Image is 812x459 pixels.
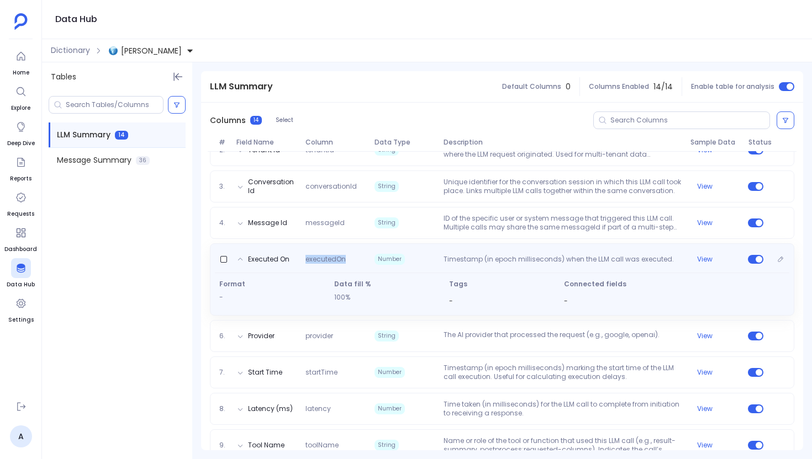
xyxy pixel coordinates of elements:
span: Number [375,254,405,265]
a: Settings [8,293,34,324]
p: - [219,293,325,302]
a: Reports [10,152,31,183]
button: View [697,255,713,264]
span: 6. [215,332,232,340]
a: Requests [7,188,34,218]
span: 9. [215,441,232,450]
input: Search Columns [610,116,769,125]
button: Tool Name [248,441,284,450]
button: View [697,441,713,450]
span: Description [439,138,687,147]
button: Hide Tables [170,69,186,84]
span: 14 [115,131,128,140]
span: Requests [7,210,34,218]
span: Enable table for analysis [691,82,774,91]
span: toolName [301,441,370,450]
span: 0 [566,81,571,93]
span: conversationId [301,182,370,191]
a: Data Hub [7,258,35,289]
span: messageId [301,218,370,227]
span: latency [301,404,370,413]
span: Settings [8,316,34,324]
span: 14 [250,116,262,125]
span: Reports [10,174,31,183]
span: - [564,296,568,306]
a: Explore [11,82,31,113]
span: Field Name [232,138,301,147]
span: executedOn [301,255,370,266]
span: Home [11,68,31,77]
span: 8. [215,404,232,413]
span: Explore [11,104,31,113]
button: View [697,404,713,413]
span: Columns [210,115,246,126]
span: 14 / 14 [653,81,673,93]
a: Dashboard [4,223,37,254]
a: A [10,425,32,447]
span: Data Type [370,138,439,147]
p: Timestamp (in epoch milliseconds) when the LLM call was executed. [439,255,686,266]
button: Select [268,113,300,127]
p: The AI provider that processed the request (e.g., google, openai). [439,330,686,341]
p: 100% [334,293,440,302]
button: Edit [773,252,788,267]
button: Message Id [248,218,287,227]
span: Columns Enabled [589,82,649,91]
p: Unique identifier for the conversation session in which this LLM call took place. Links multiple ... [439,178,686,195]
span: Dictionary [51,45,90,56]
span: - [449,296,453,306]
button: Start Time [248,368,282,377]
span: String [375,330,399,341]
p: Timestamp (in epoch milliseconds) marking the start time of the LLM call execution. Useful for ca... [439,364,686,381]
span: startTime [301,368,370,377]
a: Home [11,46,31,77]
span: [PERSON_NAME] [121,45,182,56]
span: 3. [215,182,232,191]
span: Default Columns [502,82,561,91]
button: Conversation Id [248,178,297,195]
input: Search Tables/Columns [66,100,163,109]
button: View [697,182,713,191]
img: iceberg.svg [109,46,118,55]
span: Deep Dive [7,139,35,148]
p: Name or role of the tool or function that used this LLM call (e.g., result-summary, postprocess:r... [439,436,686,454]
span: LLM Summary [57,129,110,141]
a: Deep Dive [7,117,35,148]
button: View [697,218,713,227]
span: String [375,181,399,192]
span: Connected fields [564,280,785,289]
button: [PERSON_NAME] [107,42,196,60]
span: String [375,440,399,451]
span: 7. [215,368,232,377]
span: String [375,217,399,228]
span: Column [301,138,370,147]
button: View [697,332,713,340]
button: Provider [248,332,275,340]
span: Format [219,280,325,289]
button: Executed On [248,255,289,264]
span: Status [744,138,767,147]
span: Sample Data [686,138,744,147]
button: View [697,368,713,377]
span: Number [375,403,405,414]
span: Data Hub [7,280,35,289]
span: LLM Summary [210,80,273,93]
span: Number [375,367,405,378]
span: # [214,138,231,147]
img: petavue logo [14,13,28,30]
span: Message Summary [57,154,131,166]
span: Tags [449,280,555,289]
span: Dashboard [4,245,37,254]
p: Time taken (in milliseconds) for the LLM call to complete from initiation to receiving a response. [439,400,686,418]
span: provider [301,332,370,340]
span: Data fill % [334,280,440,289]
p: ID of the specific user or system message that triggered this LLM call. Multiple calls may share ... [439,214,686,232]
div: Tables [42,62,192,92]
button: Latency (ms) [248,404,293,413]
span: 4. [215,218,232,227]
h1: Data Hub [55,12,97,27]
span: 36 [136,156,150,165]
